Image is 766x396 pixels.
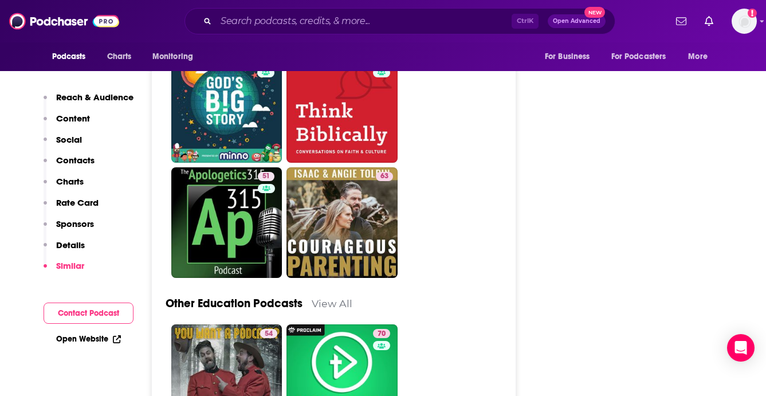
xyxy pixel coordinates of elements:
span: 51 [262,171,270,182]
button: Content [44,113,90,134]
a: 63 [376,172,393,181]
img: Podchaser - Follow, Share and Rate Podcasts [9,10,119,32]
p: Content [56,113,90,124]
button: Social [44,134,82,155]
a: 65 [171,52,282,163]
span: Open Advanced [553,18,600,24]
button: open menu [144,46,208,68]
button: Reach & Audience [44,92,133,113]
button: Sponsors [44,218,94,240]
a: View All [312,297,352,309]
button: Similar [44,260,84,281]
span: For Podcasters [611,49,666,65]
svg: Add a profile image [748,9,757,18]
p: Rate Card [56,197,99,208]
span: Podcasts [52,49,86,65]
span: More [688,49,708,65]
div: Search podcasts, credits, & more... [184,8,615,34]
a: 70 [373,329,390,338]
p: Similar [56,260,84,271]
span: For Business [545,49,590,65]
a: Other Education Podcasts [166,296,303,311]
a: 51 [171,167,282,279]
p: Social [56,134,82,145]
div: Open Intercom Messenger [727,334,755,362]
span: Ctrl K [512,14,539,29]
button: Rate Card [44,197,99,218]
input: Search podcasts, credits, & more... [216,12,512,30]
span: 70 [378,328,386,340]
p: Charts [56,176,84,187]
p: Reach & Audience [56,92,133,103]
span: Monitoring [152,49,193,65]
button: open menu [680,46,722,68]
a: Show notifications dropdown [671,11,691,31]
p: Sponsors [56,218,94,229]
p: Details [56,240,85,250]
button: Contacts [44,155,95,176]
a: Charts [100,46,139,68]
a: Open Website [56,334,121,344]
button: Show profile menu [732,9,757,34]
p: Contacts [56,155,95,166]
span: 63 [380,171,388,182]
a: Show notifications dropdown [700,11,718,31]
button: Details [44,240,85,261]
button: Charts [44,176,84,197]
button: Contact Podcast [44,303,133,324]
span: 54 [265,328,273,340]
button: open menu [604,46,683,68]
button: open menu [44,46,101,68]
img: User Profile [732,9,757,34]
span: New [584,7,605,18]
a: 54 [260,329,277,338]
span: Logged in as BenLaurro [732,9,757,34]
span: Charts [107,49,132,65]
button: open menu [537,46,604,68]
a: 51 [258,172,274,181]
button: Open AdvancedNew [548,14,606,28]
a: 68 [286,52,398,163]
a: 63 [286,167,398,279]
